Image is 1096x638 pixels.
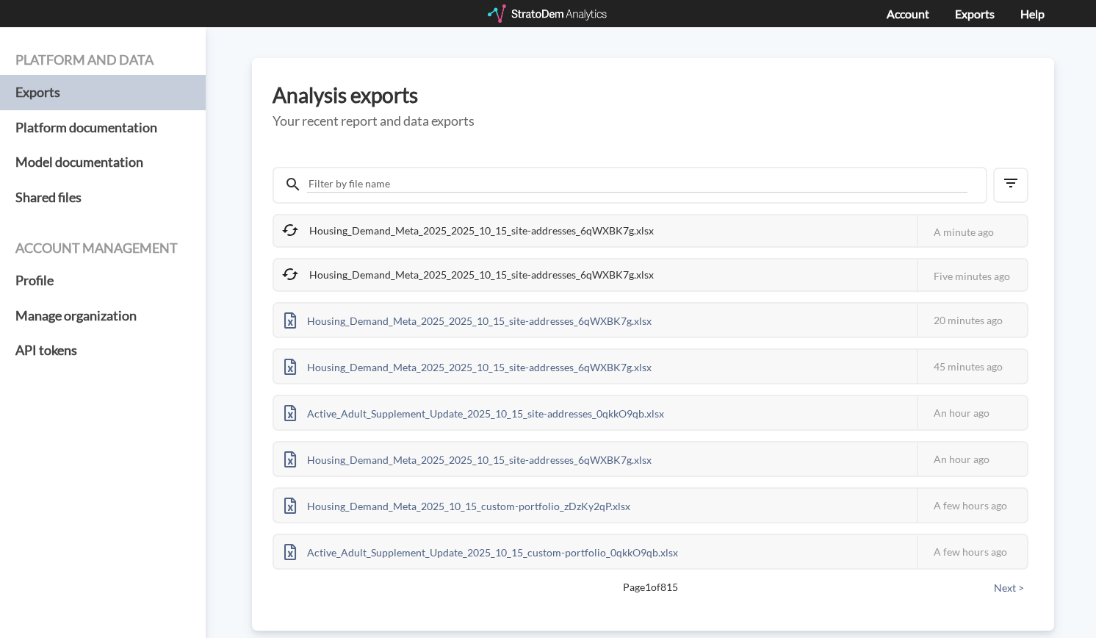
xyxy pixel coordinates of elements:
[274,215,664,246] div: Housing_Demand_Meta_2025_2025_10_15_site-addresses_6qWXBK7g.xlsx
[917,259,1027,293] div: Five minutes ago
[274,535,688,568] div: Active_Adult_Supplement_Update_2025_10_15_custom-portfolio_0qkkO9qb.xlsx
[15,298,190,334] a: Manage organization
[274,405,674,417] a: Active_Adult_Supplement_Update_2025_10_15_site-addresses_0qkkO9qb.xlsx
[917,489,1027,522] div: A few hours ago
[274,350,662,383] div: Housing_Demand_Meta_2025_2025_10_15_site-addresses_6qWXBK7g.xlsx
[15,145,190,180] a: Model documentation
[307,176,967,193] input: Filter by file name
[989,580,1028,596] button: Next >
[274,396,674,429] div: Active_Adult_Supplement_Update_2025_10_15_site-addresses_0qkkO9qb.xlsx
[917,442,1027,476] div: An hour ago
[15,241,190,256] h4: Account management
[274,442,662,476] div: Housing_Demand_Meta_2025_2025_10_15_site-addresses_6qWXBK7g.xlsx
[955,7,995,21] a: Exports
[15,75,190,110] a: Exports
[274,451,662,464] a: Housing_Demand_Meta_2025_2025_10_15_site-addresses_6qWXBK7g.xlsx
[15,333,190,368] a: API tokens
[917,350,1027,383] div: 45 minutes ago
[274,312,662,325] a: Housing_Demand_Meta_2025_2025_10_15_site-addresses_6qWXBK7g.xlsx
[274,544,688,556] a: Active_Adult_Supplement_Update_2025_10_15_custom-portfolio_0qkkO9qb.xlsx
[274,489,641,522] div: Housing_Demand_Meta_2025_10_15_custom-portfolio_zDzKy2qP.xlsx
[274,359,662,371] a: Housing_Demand_Meta_2025_2025_10_15_site-addresses_6qWXBK7g.xlsx
[917,215,1027,248] div: A minute ago
[324,580,977,595] span: Page 1 of 815
[887,7,929,21] a: Account
[274,304,662,337] div: Housing_Demand_Meta_2025_2025_10_15_site-addresses_6qWXBK7g.xlsx
[273,114,1034,129] h5: Your recent report and data exports
[15,53,190,68] h4: Platform and data
[15,180,190,215] a: Shared files
[917,304,1027,337] div: 20 minutes ago
[15,110,190,146] a: Platform documentation
[15,263,190,298] a: Profile
[274,259,664,290] div: Housing_Demand_Meta_2025_2025_10_15_site-addresses_6qWXBK7g.xlsx
[917,396,1027,429] div: An hour ago
[273,84,1034,107] h3: Analysis exports
[917,535,1027,568] div: A few hours ago
[1020,7,1045,21] a: Help
[274,498,641,510] a: Housing_Demand_Meta_2025_10_15_custom-portfolio_zDzKy2qP.xlsx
